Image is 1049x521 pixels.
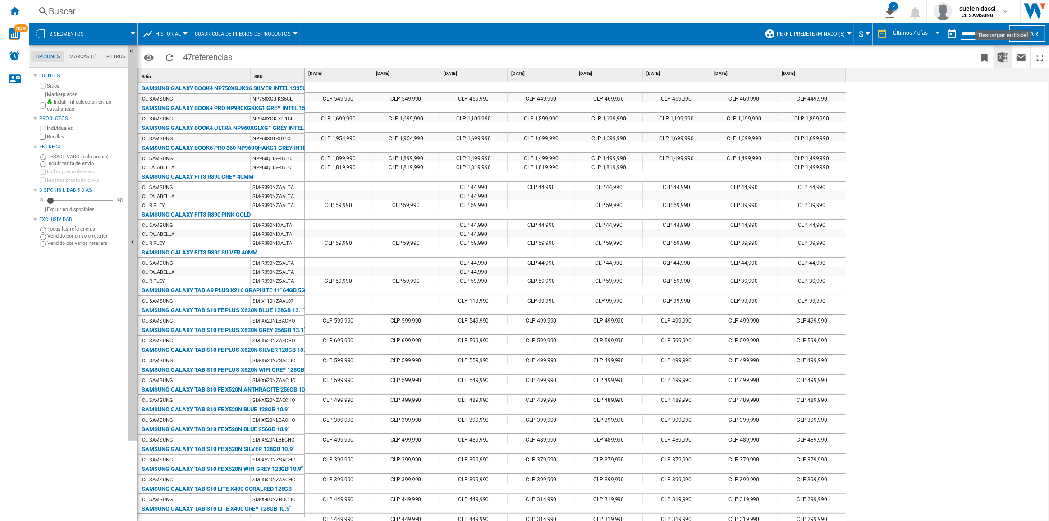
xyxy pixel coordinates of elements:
md-slider: Disponibilidad [47,196,113,205]
div: CLP 499,990 [778,375,846,384]
div: CL FALABELLA [142,268,174,277]
div: Exclusividad [39,216,125,223]
div: CLP 59,990 [440,200,507,209]
div: CL SAMSUNG [142,297,173,306]
div: CLP 499,990 [508,315,575,324]
div: SM-X520NZAECHO [251,395,304,404]
div: CLP 1,699,990 [575,133,642,142]
div: CLP 599,990 [305,315,372,324]
div: CL SAMSUNG [142,376,173,385]
div: CLP 59,990 [575,238,642,247]
div: CLP 1,109,990 [440,113,507,122]
div: CLP 1,819,990 [508,162,575,171]
img: excel-24x24.png [998,52,1008,63]
md-tab-item: Opciones [31,51,64,62]
span: SKU [254,74,263,79]
button: Cuadrícula de precios de productos [195,23,295,45]
div: [DATE] [509,68,575,79]
div: Entrega [39,143,125,151]
div: CLP 1,954,990 [305,133,372,142]
div: CLP 44,990 [440,191,507,200]
div: CLP 499,990 [710,355,778,364]
div: CLP 1,899,990 [778,113,846,122]
div: CL SAMSUNG [142,183,173,192]
button: Enviar este reporte por correo electrónico [1012,46,1030,68]
div: CLP 559,990 [440,355,507,364]
div: CLP 549,990 [440,315,507,324]
div: SAMSUNG GALAXY BOOK4 NP750XGJKS6 SILVER INTEL 1335U 8GB SSD 512GB [142,83,305,94]
div: CLP 499,990 [575,355,642,364]
div: CLP 449,990 [778,93,846,102]
div: CLP 489,990 [440,434,507,443]
div: SAMSUNG GALAXY TAB S10 FE PLUS X620N WIFI GREY 128GB 13.1" [142,364,305,375]
div: CLP 399,990 [710,415,778,424]
label: Bundles [47,134,125,140]
div: CLP 469,990 [643,93,710,102]
div: CLP 499,990 [508,375,575,384]
span: NEW [14,24,28,32]
div: SM-X620NZAACHO [251,375,304,384]
div: CLP 99,990 [643,295,710,304]
div: CLP 399,990 [372,415,440,424]
div: CLP 44,990 [575,182,642,191]
div: [DATE] [307,68,372,79]
div: CL SAMSUNG [142,396,173,405]
div: SM-R390NIDALTA [251,220,304,229]
div: SAMSUNG GALAXY BOOK4 PRO NP940XGKKG1 GREY INTEL 155H 16GB SSD 512GB [142,103,305,114]
div: CLP 39,990 [778,238,846,247]
div: CLP 1,954,990 [372,133,440,142]
div: SKU Sort None [252,68,304,82]
span: Historial [156,31,181,37]
input: Incluir mi colección en las estadísticas [40,100,46,111]
div: 2 [889,2,898,11]
button: Open calendar [988,24,1004,41]
div: CLP 1,899,990 [508,113,575,122]
div: CLP 459,990 [440,93,507,102]
div: CL SAMSUNG [142,259,173,268]
div: CLP 499,990 [710,315,778,324]
div: CLP 599,990 [643,335,710,344]
input: Marketplaces [40,92,46,97]
div: NP960QHA-KG1CL [251,162,304,171]
img: profile.jpg [934,2,952,20]
div: SAMSUNG GALAXY FIT3 R390 GREY 40MM [142,171,253,182]
div: $ [859,23,868,45]
div: NP960QHA-KG1CL [251,153,304,162]
div: CLP 99,990 [778,295,846,304]
div: CLP 39,990 [778,200,846,209]
div: SM-R390NZSALTA [251,267,304,276]
span: [DATE] [444,70,505,77]
div: SM-R390NIDALTA [251,238,304,247]
div: CLP 549,990 [440,375,507,384]
div: CL SAMSUNG [142,356,173,365]
div: CLP 599,990 [575,335,642,344]
div: CLP 44,990 [440,182,507,191]
div: CLP 599,990 [372,315,440,324]
div: CLP 59,990 [305,238,372,247]
div: CLP 1,899,990 [372,153,440,162]
div: CLP 1,499,990 [575,153,642,162]
div: Sort None [252,68,304,82]
div: CL SAMSUNG [142,95,173,104]
div: CL SAMSUNG [142,115,173,124]
input: Todas las referencias [40,227,46,233]
label: Sitios [47,83,125,89]
div: CLP 399,990 [643,415,710,424]
div: CLP 599,990 [508,335,575,344]
div: CLP 499,990 [643,375,710,384]
div: CL SAMSUNG [142,317,173,326]
div: CLP 499,990 [372,434,440,443]
span: Sitio [142,74,151,79]
div: CLP 489,990 [643,434,710,443]
span: Perfil predeterminado (5) [777,31,845,37]
div: CL FALABELLA [142,192,174,201]
button: Perfil predeterminado (5) [777,23,849,45]
div: CL SAMSUNG [142,416,173,425]
div: CLP 1,699,990 [710,133,778,142]
div: Sitio Sort None [140,68,250,82]
div: CL RIPLEY [142,201,165,210]
div: [DATE] [442,68,507,79]
div: CLP 1,699,990 [372,113,440,122]
div: SM-X520NLBACHO [251,415,304,424]
div: CLP 1,699,990 [643,133,710,142]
